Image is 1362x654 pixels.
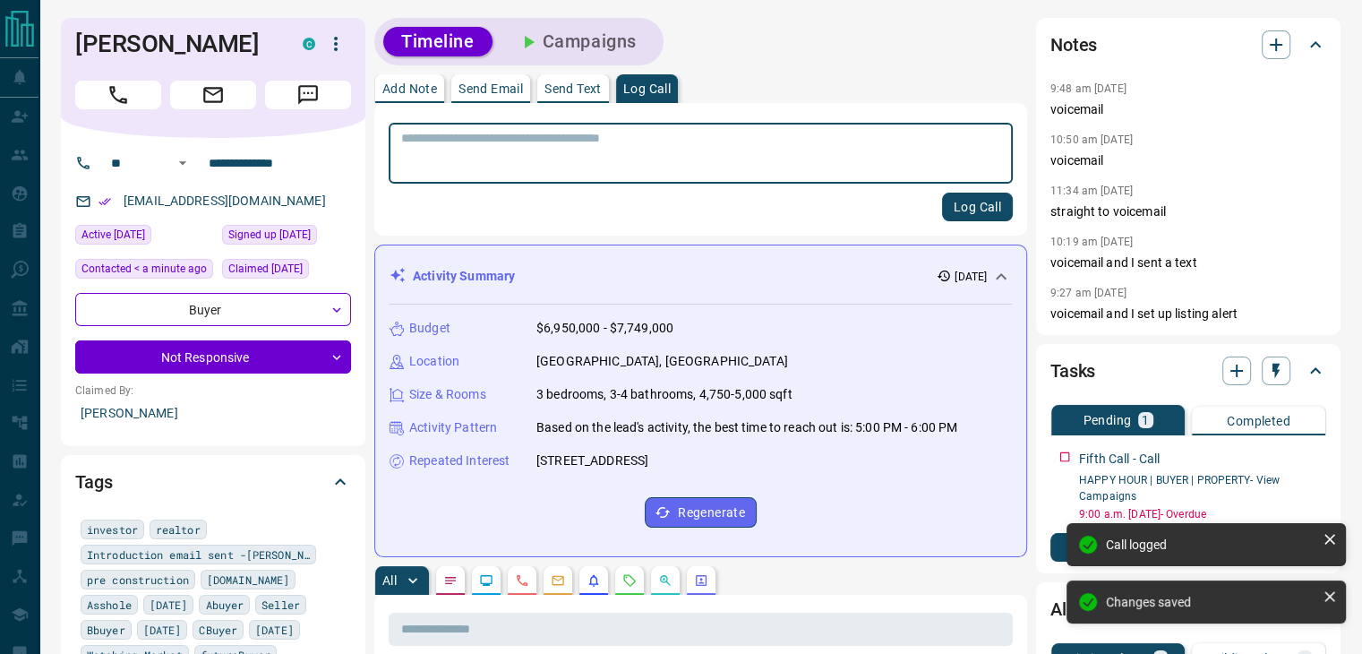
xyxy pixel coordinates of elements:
[1050,595,1097,624] h2: Alerts
[1079,474,1280,503] a: HAPPY HOUR | BUYER | PROPERTY- View Campaigns
[261,596,300,614] span: Seller
[413,267,515,286] p: Activity Summary
[87,546,310,564] span: Introduction email sent -[PERSON_NAME]
[1050,202,1326,221] p: straight to voicemail
[1050,185,1133,197] p: 11:34 am [DATE]
[1079,506,1326,522] p: 9:00 a.m. [DATE] - Overdue
[536,385,792,404] p: 3 bedrooms, 3-4 bathrooms, 4,750-5,000 sqft
[75,340,351,374] div: Not Responsive
[443,573,458,588] svg: Notes
[207,571,289,589] span: [DOMAIN_NAME]
[551,573,565,588] svg: Emails
[694,573,708,588] svg: Agent Actions
[382,82,437,95] p: Add Note
[409,385,486,404] p: Size & Rooms
[536,452,648,470] p: [STREET_ADDRESS]
[205,596,244,614] span: Abuyer
[1050,30,1097,59] h2: Notes
[170,81,256,109] span: Email
[228,260,303,278] span: Claimed [DATE]
[1142,414,1149,426] p: 1
[1050,100,1326,119] p: voicemail
[1050,349,1326,392] div: Tasks
[75,30,276,58] h1: [PERSON_NAME]
[409,418,497,437] p: Activity Pattern
[479,573,493,588] svg: Lead Browsing Activity
[124,194,326,208] a: [EMAIL_ADDRESS][DOMAIN_NAME]
[1079,450,1160,469] p: Fifth Call - Call
[75,399,351,428] p: [PERSON_NAME]
[75,225,213,250] div: Wed Jul 30 2025
[265,81,351,109] span: Message
[1050,82,1126,95] p: 9:48 am [DATE]
[150,596,188,614] span: [DATE]
[75,468,112,496] h2: Tags
[228,226,311,244] span: Signed up [DATE]
[1050,23,1326,66] div: Notes
[87,621,125,639] span: Bbuyer
[515,573,529,588] svg: Calls
[1106,595,1315,609] div: Changes saved
[1050,133,1133,146] p: 10:50 am [DATE]
[390,260,1012,293] div: Activity Summary[DATE]
[172,152,193,174] button: Open
[1227,415,1290,427] p: Completed
[75,460,351,503] div: Tags
[500,27,655,56] button: Campaigns
[383,27,493,56] button: Timeline
[1083,414,1131,426] p: Pending
[75,259,213,284] div: Tue Aug 19 2025
[99,195,111,208] svg: Email Verified
[409,319,450,338] p: Budget
[75,293,351,326] div: Buyer
[623,82,671,95] p: Log Call
[1050,151,1326,170] p: voicemail
[587,573,601,588] svg: Listing Alerts
[81,226,145,244] span: Active [DATE]
[1106,538,1315,552] div: Call logged
[645,497,757,528] button: Regenerate
[955,269,987,285] p: [DATE]
[87,571,189,589] span: pre construction
[87,521,138,538] span: investor
[222,225,351,250] div: Wed Jul 30 2025
[536,418,957,437] p: Based on the lead's activity, the best time to reach out is: 5:00 PM - 6:00 PM
[409,452,510,470] p: Repeated Interest
[1050,357,1095,385] h2: Tasks
[1050,254,1326,272] p: voicemail and I sent a text
[536,319,673,338] p: $6,950,000 - $7,749,000
[199,621,237,639] span: CBuyer
[255,621,294,639] span: [DATE]
[382,574,397,587] p: All
[942,193,1013,221] button: Log Call
[1050,305,1326,323] p: voicemail and I set up listing alert
[222,259,351,284] div: Wed Jul 30 2025
[1050,588,1326,631] div: Alerts
[143,621,182,639] span: [DATE]
[156,521,201,538] span: realtor
[409,352,459,371] p: Location
[75,383,351,399] p: Claimed By:
[1050,533,1326,562] button: New Task
[544,82,602,95] p: Send Text
[75,81,161,109] span: Call
[1050,287,1126,299] p: 9:27 am [DATE]
[458,82,523,95] p: Send Email
[622,573,637,588] svg: Requests
[81,260,207,278] span: Contacted < a minute ago
[658,573,672,588] svg: Opportunities
[87,596,132,614] span: Asshole
[536,352,788,371] p: [GEOGRAPHIC_DATA], [GEOGRAPHIC_DATA]
[303,38,315,50] div: condos.ca
[1050,236,1133,248] p: 10:19 am [DATE]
